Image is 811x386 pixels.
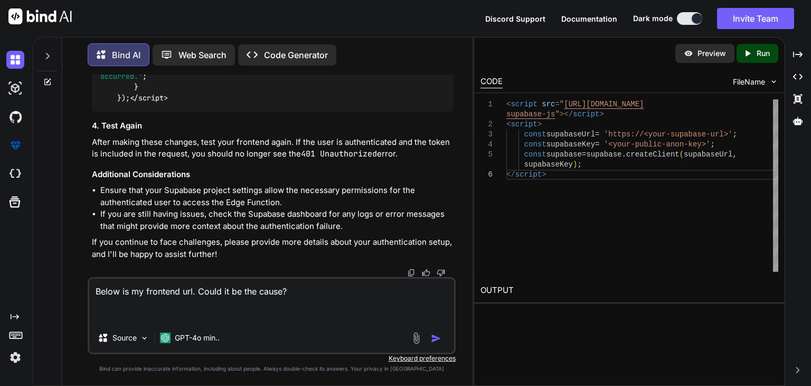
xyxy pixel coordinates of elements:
span: '<your-public-anon-key>' [604,140,711,149]
span: supabaseUrl [684,150,732,159]
textarea: Below is my frontend url. Could it be the cause? [89,279,454,323]
span: [URL][DOMAIN_NAME] [564,100,644,108]
span: > [537,120,542,128]
p: Run [757,48,770,59]
span: 'https://<your-supabase-url>' [604,130,733,139]
p: Keyboard preferences [88,354,456,363]
p: Bind can provide inaccurate information, including about people. Always double-check its answers.... [88,365,456,373]
span: const [524,140,546,149]
span: ; [733,130,737,139]
span: createClient [626,150,680,159]
span: FileName [733,77,765,87]
span: supabaseUrl [546,130,595,139]
span: supabase [586,150,621,159]
span: Discord Support [485,14,545,23]
span: supabaseKey [524,160,573,169]
span: supabase [546,150,582,159]
span: " [560,100,564,108]
img: GPT-4o mini [160,333,171,343]
div: 5 [480,150,493,160]
span: < [506,120,511,128]
img: dislike [437,269,445,277]
span: < [506,100,511,108]
span: Documentation [561,14,617,23]
h2: OUTPUT [474,278,785,303]
span: </ > [130,93,168,103]
span: script [511,100,537,108]
img: like [422,269,430,277]
img: settings [6,348,24,366]
span: > [542,170,546,179]
img: attachment [410,332,422,344]
span: const [524,150,546,159]
p: If you continue to face challenges, please provide more details about your authentication setup, ... [92,236,454,260]
img: darkChat [6,51,24,69]
div: 1 [480,99,493,109]
span: = [595,130,599,139]
p: Source [112,333,137,343]
p: Web Search [178,49,227,61]
img: githubDark [6,108,24,126]
span: , [733,150,737,159]
img: cloudideIcon [6,165,24,183]
img: copy [407,269,416,277]
span: Dark mode [633,13,673,24]
h3: Additional Considerations [92,169,454,181]
span: src [542,100,555,108]
span: . [622,150,626,159]
span: ( [680,150,684,159]
img: icon [431,333,441,344]
span: supabaseKey [546,140,595,149]
div: CODE [480,76,503,88]
li: Ensure that your Supabase project settings allow the necessary permissions for the authenticated ... [100,185,454,208]
div: 6 [480,170,493,180]
li: If you are still having issues, check the Supabase dashboard for any logs or error messages that ... [100,208,454,232]
div: 3 [480,130,493,140]
span: ></ [560,110,573,118]
p: Code Generator [264,49,328,61]
h3: 4. Test Again [92,120,454,132]
img: Pick Models [140,334,149,343]
img: darkAi-studio [6,79,24,97]
span: supabase-js [506,110,555,118]
span: ; [578,160,582,169]
code: 401 Unauthorized [301,149,377,159]
span: </ [506,170,515,179]
img: premium [6,136,24,154]
div: 4 [480,140,493,150]
img: chevron down [769,77,778,86]
img: Bind AI [8,8,72,24]
span: script [515,170,542,179]
span: = [582,150,586,159]
p: Preview [697,48,726,59]
span: = [555,100,560,108]
button: Discord Support [485,13,545,24]
span: script [573,110,599,118]
p: After making these changes, test your frontend again. If the user is authenticated and the token ... [92,136,454,160]
span: > [600,110,604,118]
span: " [555,110,560,118]
span: script [511,120,537,128]
span: script [138,93,164,103]
button: Documentation [561,13,617,24]
img: preview [684,49,693,58]
span: ; [711,140,715,149]
p: Bind AI [112,49,140,61]
span: ) [573,160,577,169]
p: GPT-4o min.. [175,333,220,343]
button: Invite Team [717,8,794,29]
span: const [524,130,546,139]
div: 2 [480,120,493,130]
span: = [595,140,599,149]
